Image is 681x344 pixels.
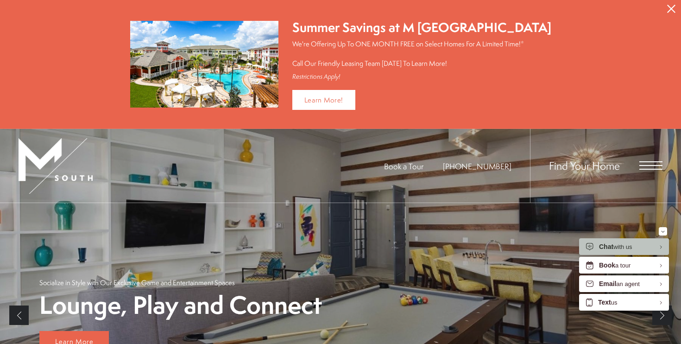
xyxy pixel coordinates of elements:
a: Book a Tour [384,161,423,172]
div: Summer Savings at M [GEOGRAPHIC_DATA] [292,19,551,37]
a: Next [652,306,672,325]
img: MSouth [19,138,93,194]
a: Previous [9,306,29,325]
p: Socialize in Style with Our Exclusive Game and Entertainment Spaces [39,278,235,287]
span: [PHONE_NUMBER] [443,161,511,172]
p: We're Offering Up To ONE MONTH FREE on Select Homes For A Limited Time!* Call Our Friendly Leasin... [292,39,551,68]
a: Find Your Home [549,158,620,173]
img: Summer Savings at M South Apartments [130,21,278,108]
a: Call Us at 813-570-8014 [443,161,511,172]
button: Open Menu [639,161,662,170]
a: Learn More! [292,90,356,110]
div: Restrictions Apply! [292,73,551,81]
p: Lounge, Play and Connect [39,292,322,319]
